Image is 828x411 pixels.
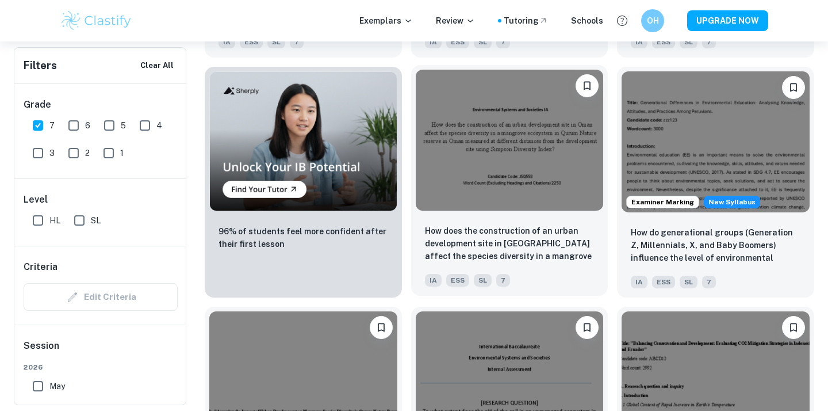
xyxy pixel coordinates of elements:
span: 7 [49,119,55,132]
img: ESS IA example thumbnail: How do generational groups (Generation Z [622,71,810,212]
span: 7 [496,36,510,48]
img: ESS IA example thumbnail: How does the construction of an urban de [416,70,604,211]
span: HL [49,214,60,227]
span: ESS [652,36,675,48]
img: Clastify logo [60,9,133,32]
button: Bookmark [782,316,805,339]
button: Bookmark [576,316,599,339]
span: 3 [49,147,55,159]
span: IA [425,36,442,48]
span: 2 [85,147,90,159]
span: 7 [702,276,716,288]
h6: OH [646,14,660,27]
span: 7 [496,274,510,287]
button: Bookmark [782,76,805,99]
h6: Grade [24,98,178,112]
p: How does the construction of an urban development site in Oman affect the species diversity in a ... [425,224,595,264]
span: IA [218,36,235,48]
span: Examiner Marking [627,197,699,207]
span: 7 [290,36,304,48]
span: SL [680,276,697,288]
div: Starting from the May 2026 session, the ESS IA requirements have changed. We created this exempla... [704,196,760,208]
span: ESS [446,274,469,287]
a: Thumbnail96% of students feel more confident after their first lesson [205,67,402,298]
span: SL [680,36,697,48]
span: 6 [85,119,90,132]
span: SL [474,274,492,287]
div: Criteria filters are unavailable when searching by topic [24,283,178,311]
span: 7 [702,36,716,48]
span: 4 [156,119,162,132]
span: May [49,380,65,393]
span: SL [91,214,101,227]
span: New Syllabus [704,196,760,208]
span: ESS [446,36,469,48]
button: Bookmark [370,316,393,339]
a: Tutoring [504,14,548,27]
p: Review [436,14,475,27]
span: IA [425,274,442,287]
p: 96% of students feel more confident after their first lesson [218,225,388,250]
span: SL [474,36,492,48]
span: ESS [240,36,263,48]
button: OH [641,9,664,32]
h6: Session [24,339,178,362]
span: 5 [121,119,126,132]
span: SL [267,36,285,48]
button: Help and Feedback [612,11,632,31]
span: IA [631,276,647,288]
span: 1 [120,147,124,159]
button: Clear All [137,57,177,74]
button: UPGRADE NOW [687,10,768,31]
span: IA [631,36,647,48]
h6: Level [24,193,178,207]
span: ESS [652,276,675,288]
h6: Filters [24,58,57,74]
p: How do generational groups (Generation Z, Millennials, X, and Baby Boomers) influence the level o... [631,226,800,265]
a: BookmarkHow does the construction of an urban development site in Oman affect the species diversi... [411,67,608,298]
a: Examiner MarkingStarting from the May 2026 session, the ESS IA requirements have changed. We crea... [617,67,814,298]
button: Bookmark [576,74,599,97]
h6: Criteria [24,260,57,274]
img: Thumbnail [209,71,397,211]
p: Exemplars [359,14,413,27]
a: Schools [571,14,603,27]
span: 2026 [24,362,178,372]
